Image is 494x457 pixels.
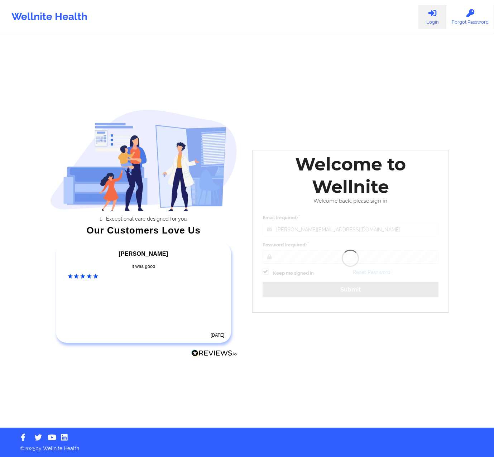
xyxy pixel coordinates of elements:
li: Exceptional care designed for you. [57,216,237,222]
a: Forgot Password [446,5,494,29]
a: Reviews.io Logo [191,350,237,359]
a: Login [418,5,446,29]
div: Our Customers Love Us [50,227,237,234]
div: It was good [68,263,220,270]
img: wellnite-auth-hero_200.c722682e.png [50,109,237,211]
div: Welcome back, please sign in [258,198,444,204]
span: [PERSON_NAME] [119,251,168,257]
p: © 2025 by Wellnite Health [15,440,479,452]
div: Welcome to Wellnite [258,153,444,198]
time: [DATE] [211,333,224,338]
img: Reviews.io Logo [191,350,237,357]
